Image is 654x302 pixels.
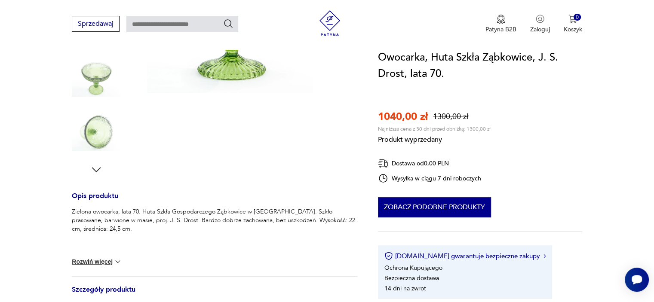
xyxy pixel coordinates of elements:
li: 14 dni na zwrot [384,284,426,293]
img: Ikona koszyka [568,15,577,23]
li: Bezpieczna dostawa [384,274,439,282]
h3: Opis produktu [72,193,357,207]
img: Ikona strzałki w prawo [543,254,546,258]
div: Wysyłka w ciągu 7 dni roboczych [378,173,481,183]
a: Sprzedawaj [72,21,120,27]
p: Patyna B2B [485,25,516,34]
p: Produkt wyprzedany [378,132,491,144]
img: Ikona dostawy [378,158,388,169]
iframe: Smartsupp widget button [625,268,649,292]
button: Sprzedawaj [72,16,120,32]
h3: Szczegóły produktu [72,287,357,301]
p: 1040,00 zł [378,110,428,124]
button: Szukaj [223,18,233,29]
li: Ochrona Kupującego [384,264,442,272]
button: [DOMAIN_NAME] gwarantuje bezpieczne zakupy [384,252,546,260]
img: Ikona medalu [497,15,505,24]
img: Ikona certyfikatu [384,252,393,260]
img: chevron down [114,257,122,266]
div: 0 [574,14,581,21]
p: Koszyk [564,25,582,34]
button: Rozwiń więcej [72,257,122,266]
button: Zaloguj [530,15,550,34]
p: Zaloguj [530,25,550,34]
p: Zielona owocarka, lata 70. Huta Szkła Gospodarczego Ząbkowice w [GEOGRAPHIC_DATA]. Szkło prasowan... [72,207,357,233]
button: 0Koszyk [564,15,582,34]
a: Ikona medaluPatyna B2B [485,15,516,34]
div: Dostawa od 0,00 PLN [378,158,481,169]
button: Patyna B2B [485,15,516,34]
p: 1300,00 zł [433,111,468,122]
img: Patyna - sklep z meblami i dekoracjami vintage [317,10,343,36]
img: Ikonka użytkownika [536,15,544,23]
p: Najniższa cena z 30 dni przed obniżką: 1300,00 zł [378,125,491,132]
button: Zobacz podobne produkty [378,197,491,217]
h1: Owocarka, Huta Szkła Ząbkowice, J. S. Drost, lata 70. [378,49,582,82]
